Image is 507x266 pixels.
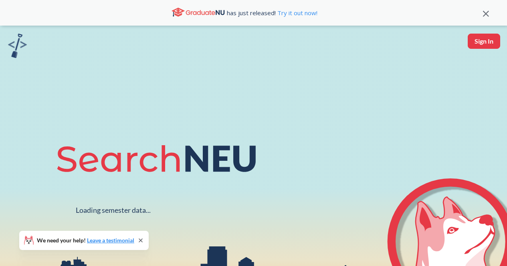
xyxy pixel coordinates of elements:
[76,206,151,215] div: Loading semester data...
[37,238,134,243] span: We need your help!
[8,34,27,58] img: sandbox logo
[87,237,134,244] a: Leave a testimonial
[468,34,500,49] button: Sign In
[227,8,317,17] span: has just released!
[8,34,27,60] a: sandbox logo
[276,9,317,17] a: Try it out now!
